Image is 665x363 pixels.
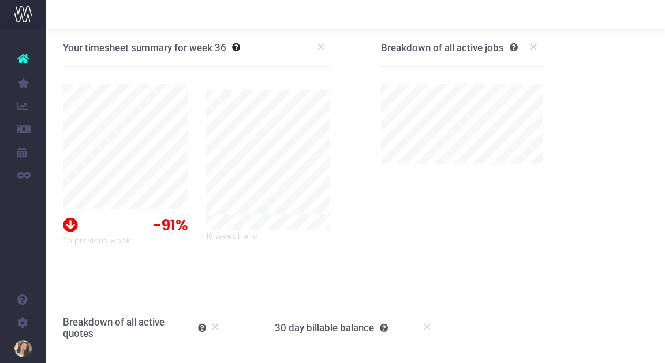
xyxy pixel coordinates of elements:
[152,214,188,237] span: -91%
[63,316,206,340] h3: Breakdown of all active quotes
[206,230,258,242] span: 10 week trend
[14,340,32,357] img: images/default_profile_image.png
[63,42,226,54] h3: Your timesheet summary for week 36
[63,235,130,247] span: To previous week
[381,42,518,54] h3: Breakdown of all active jobs
[275,322,388,334] h3: 30 day billable balance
